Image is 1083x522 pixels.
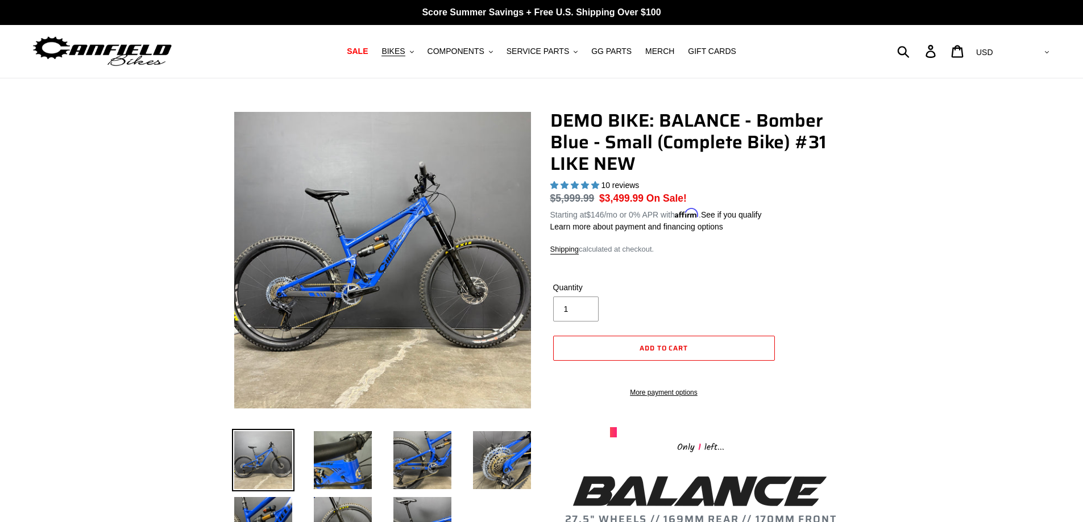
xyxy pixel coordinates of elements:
img: Canfield Bikes [31,34,173,69]
span: $146 [586,210,604,219]
div: Only left... [610,437,792,455]
a: MERCH [640,44,680,59]
span: SERVICE PARTS [507,47,569,56]
span: BIKES [381,47,405,56]
input: Search [903,39,932,64]
button: SERVICE PARTS [501,44,583,59]
button: BIKES [376,44,419,59]
span: On Sale! [646,191,687,206]
span: Affirm [675,208,699,218]
img: Load image into Gallery viewer, Balance-SM-Blue-Helm-Kitsuma-Complete Bike [232,429,294,491]
span: GG PARTS [591,47,632,56]
a: See if you qualify - Learn more about Affirm Financing (opens in modal) [701,210,762,219]
s: $5,999.99 [550,193,595,204]
span: SALE [347,47,368,56]
span: 5.00 stars [550,181,601,190]
p: Starting at /mo or 0% APR with . [550,206,762,221]
span: COMPONENTS [428,47,484,56]
a: GIFT CARDS [682,44,742,59]
div: calculated at checkout. [550,244,852,255]
a: More payment options [553,387,775,398]
span: GIFT CARDS [688,47,736,56]
span: 10 reviews [601,181,639,190]
img: Load image into Gallery viewer, Balance-SM-Blue-Helm-Kitsuma-Complete Bike-Drive train [391,429,454,491]
button: COMPONENTS [422,44,499,59]
a: Learn more about payment and financing options [550,222,723,231]
span: 1 [695,440,704,454]
img: Load image into Gallery viewer, Balance-SM-Blue-Helm-Kitsuma-Complete Bike-cassetteCanfield Balance [471,429,533,491]
label: Quantity [553,282,661,294]
button: Add to cart [553,336,775,361]
span: $3,499.99 [599,193,644,204]
h1: DEMO BIKE: BALANCE - Bomber Blue - Small (Complete Bike) #31 LIKE NEW [550,110,852,175]
img: Load image into Gallery viewer, Balance-SM-Blue-Helm-Kitsuma-Complete Bike- Cockpit [312,429,374,491]
span: MERCH [645,47,674,56]
a: GG PARTS [586,44,637,59]
a: Shipping [550,245,579,254]
span: Add to cart [640,343,688,353]
a: SALE [341,44,374,59]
